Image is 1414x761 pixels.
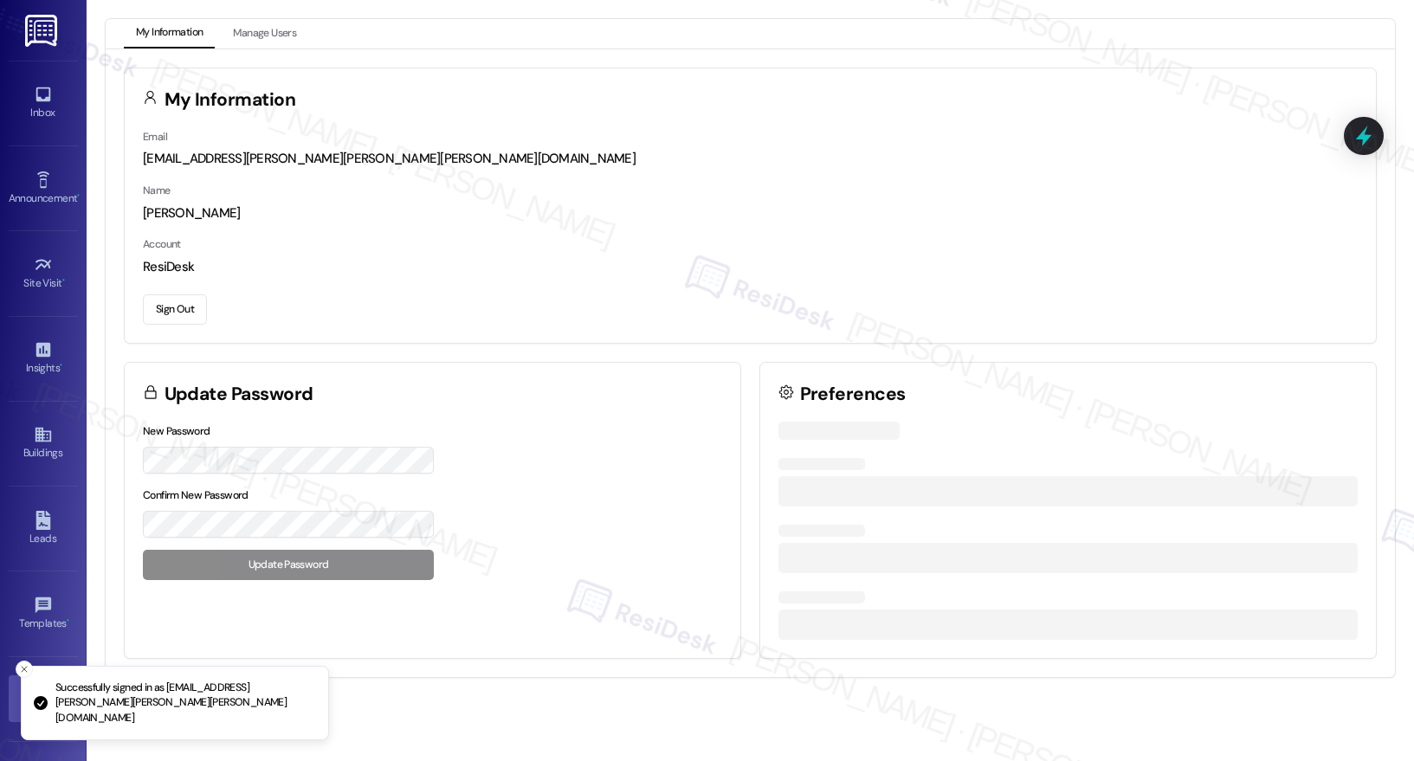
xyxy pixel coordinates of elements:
[143,488,249,502] label: Confirm New Password
[55,680,314,726] p: Successfully signed in as [EMAIL_ADDRESS][PERSON_NAME][PERSON_NAME][PERSON_NAME][DOMAIN_NAME]
[9,675,78,722] a: Account
[9,250,78,297] a: Site Visit •
[9,420,78,467] a: Buildings
[143,424,210,438] label: New Password
[9,590,78,637] a: Templates •
[9,506,78,552] a: Leads
[60,359,62,371] span: •
[143,150,1358,168] div: [EMAIL_ADDRESS][PERSON_NAME][PERSON_NAME][PERSON_NAME][DOMAIN_NAME]
[67,615,69,627] span: •
[143,184,171,197] label: Name
[165,385,313,403] h3: Update Password
[16,661,33,678] button: Close toast
[9,335,78,382] a: Insights •
[165,91,296,109] h3: My Information
[9,80,78,126] a: Inbox
[800,385,906,403] h3: Preferences
[143,204,1358,222] div: [PERSON_NAME]
[143,294,207,325] button: Sign Out
[143,237,181,251] label: Account
[77,190,80,202] span: •
[143,258,1358,276] div: ResiDesk
[124,19,215,48] button: My Information
[221,19,308,48] button: Manage Users
[62,274,65,287] span: •
[25,15,61,47] img: ResiDesk Logo
[143,130,167,144] label: Email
